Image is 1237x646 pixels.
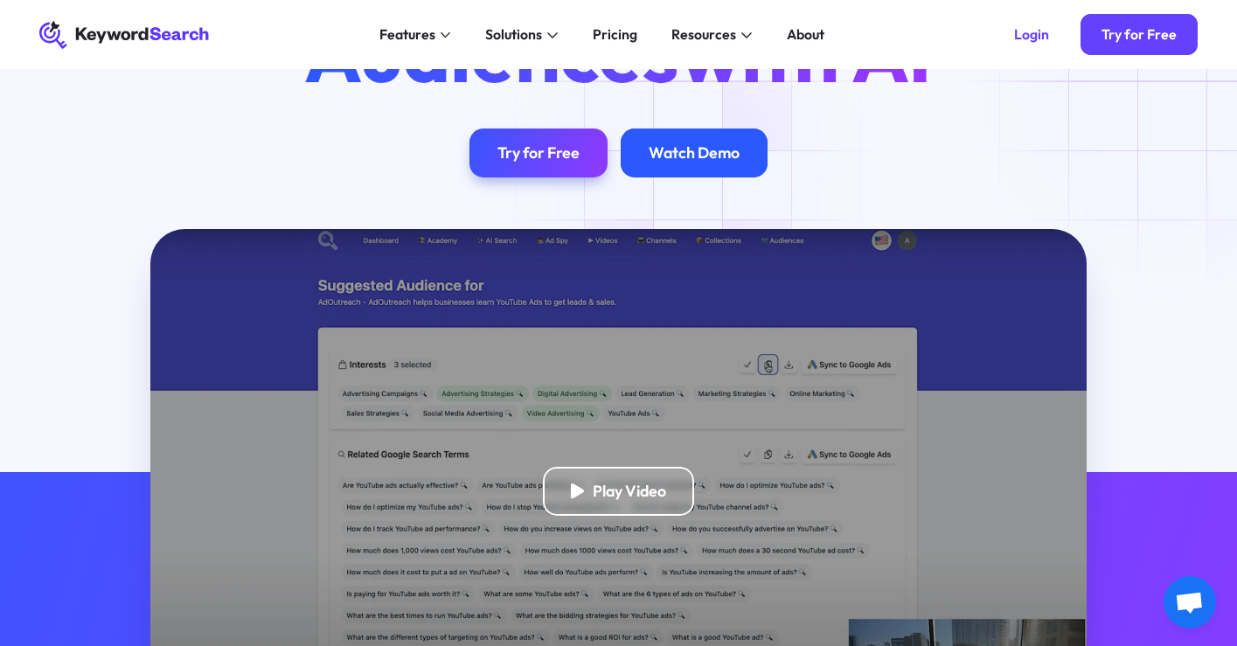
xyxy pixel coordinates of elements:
[593,24,637,45] div: Pricing
[497,143,580,163] div: Try for Free
[485,24,542,45] div: Solutions
[469,129,607,177] a: Try for Free
[994,14,1071,56] a: Login
[776,21,835,49] a: About
[582,21,648,49] a: Pricing
[787,24,824,45] div: About
[1014,26,1049,44] div: Login
[1164,576,1216,629] a: Open chat
[671,24,736,45] div: Resources
[1081,14,1198,56] a: Try for Free
[649,143,740,163] div: Watch Demo
[379,24,435,45] div: Features
[593,482,666,501] div: Play Video
[1101,26,1177,44] div: Try for Free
